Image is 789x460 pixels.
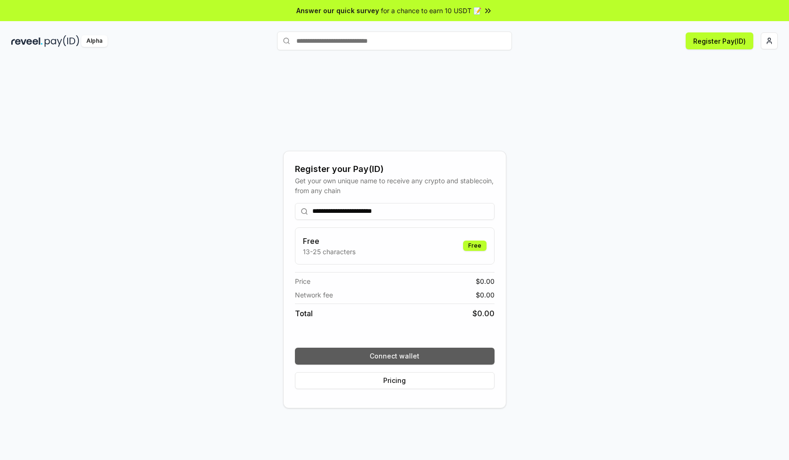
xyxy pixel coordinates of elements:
img: reveel_dark [11,35,43,47]
div: Alpha [81,35,108,47]
h3: Free [303,235,356,247]
p: 13-25 characters [303,247,356,257]
button: Connect wallet [295,348,495,365]
span: Network fee [295,290,333,300]
span: $ 0.00 [472,308,495,319]
span: Answer our quick survey [296,6,379,16]
span: Price [295,276,310,286]
span: $ 0.00 [476,290,495,300]
button: Register Pay(ID) [686,32,753,49]
button: Pricing [295,372,495,389]
div: Free [463,241,487,251]
span: $ 0.00 [476,276,495,286]
div: Get your own unique name to receive any crypto and stablecoin, from any chain [295,176,495,195]
img: pay_id [45,35,79,47]
div: Register your Pay(ID) [295,163,495,176]
span: for a chance to earn 10 USDT 📝 [381,6,481,16]
span: Total [295,308,313,319]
